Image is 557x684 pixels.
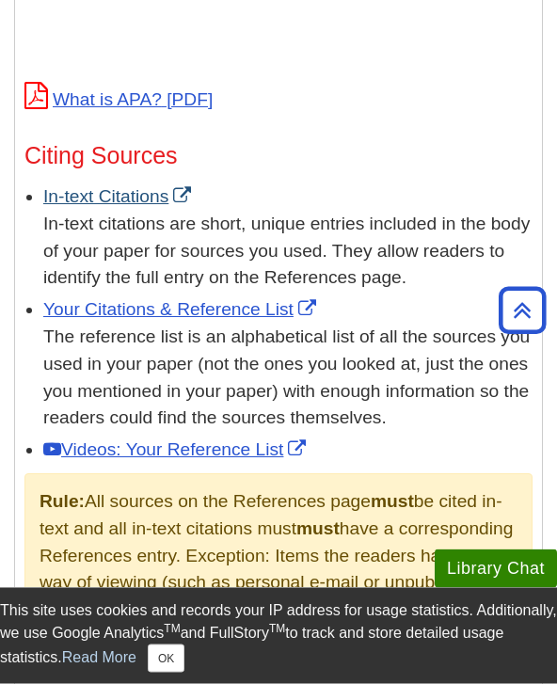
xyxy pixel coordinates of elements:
[43,300,321,320] a: Link opens in new window
[62,649,136,665] a: Read More
[164,622,180,635] sup: TM
[43,187,196,207] a: Link opens in new window
[148,644,184,673] button: Close
[371,492,414,512] strong: must
[435,549,557,588] button: Library Chat
[296,519,340,539] strong: must
[492,297,552,323] a: Back to Top
[43,212,533,293] div: In-text citations are short, unique entries included in the body of your paper for sources you us...
[40,492,85,512] strong: Rule:
[43,325,533,433] div: The reference list is an alphabetical list of all the sources you used in your paper (not the one...
[24,90,213,110] a: What is APA?
[24,143,533,170] h3: Citing Sources
[43,440,310,460] a: Link opens in new window
[269,622,285,635] sup: TM
[24,474,533,640] div: All sources on the References page be cited in-text and all in-text citations must have a corresp...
